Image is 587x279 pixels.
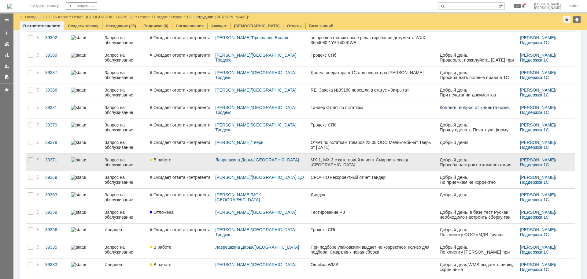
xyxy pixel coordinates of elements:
a: Инцидент [102,224,147,241]
a: statusbar-40 (1).png [68,154,102,171]
span: . [17,86,18,91]
img: statusbar-100 (1).png [71,105,86,110]
div: 39389 [45,53,66,58]
div: 39378 [45,140,66,145]
div: не прошел отклик после редактирования документа WXX-3654080-1YAR400KWB [311,35,435,45]
a: Запрос на обслуживание [102,66,147,84]
div: / [171,15,194,19]
a: Инцидент [102,258,147,276]
a: [PERSON_NAME] [520,157,555,162]
div: Ошибка WMS [311,262,435,267]
span: stacargo [16,64,33,69]
a: 39389 [43,49,68,66]
span: a [38,88,41,93]
span: . [61,87,63,92]
div: 39386 [45,88,66,92]
a: [GEOGRAPHIC_DATA] Тродекс [215,123,297,132]
div: / [215,35,306,40]
a: statusbar-0 (1).png [68,241,102,258]
a: statusbar-100 (1).png [68,84,102,101]
a: 39381 [43,101,68,119]
span: В работе [150,262,171,267]
a: Тестирование ЧЗ [308,206,437,223]
a: [PERSON_NAME] [520,123,555,127]
a: Аккаунт [211,24,227,28]
span: В работе [150,245,171,250]
a: [PERSON_NAME] [215,35,250,40]
a: Доступ оператора в 1С для оператора [PERSON_NAME] [308,66,437,84]
a: Поддержка 1С [520,180,549,185]
a: [GEOGRAPHIC_DATA] [252,262,296,267]
span: ru [35,64,39,69]
span: 39180 [21,177,33,183]
span: Ожидает ответа контрагента [150,227,210,232]
span: Ожидает ответа контрагента [150,88,210,92]
a: Запрос на обслуживание [102,49,147,66]
a: Запрос на обслуживание [102,241,147,258]
div: / [520,53,572,62]
a: Ожидает ответа контрагента [147,49,213,66]
a: [PERSON_NAME] [215,105,250,110]
span: . [23,77,24,82]
span: . [51,77,52,82]
span: Ожидает ответа контрагента [150,53,210,58]
span: .[DOMAIN_NAME] [10,68,47,73]
div: 39387 [45,70,66,75]
a: Подписки [143,24,163,28]
a: [PERSON_NAME] [520,210,555,215]
a: В работе [147,258,213,276]
a: В работе [147,154,213,171]
div: / [138,15,171,19]
a: Запрос на обслуживание [102,136,147,153]
span: ru [64,88,68,93]
a: Поддержка 1С [520,92,549,97]
a: [GEOGRAPHIC_DATA] Тродекс [215,53,297,62]
span: @ [12,64,16,69]
div: Добавить в избранное [563,16,570,23]
span: @ [20,188,25,193]
a: Отчет по остаткам товаров 23:00 ООО Мелькомбинат Тверь от [DATE] [308,136,437,153]
a: Поддержка 1С [520,215,549,220]
span: - [8,66,10,71]
span: stacargo [45,88,62,93]
a: 39378 [43,136,68,153]
a: Диадок [308,189,437,206]
div: Действия [35,53,40,58]
a: statusbar-100 (1).png [68,224,102,241]
a: [DEMOGRAPHIC_DATA] [234,24,279,28]
div: / [215,53,306,62]
a: [PERSON_NAME] [520,88,555,92]
img: statusbar-100 (1).png [71,53,86,58]
span: . [20,87,21,92]
span: . [32,85,33,90]
a: Тродекс СПб [308,119,437,136]
a: Тверь [252,140,263,145]
a: [PERSON_NAME] [520,140,555,145]
span: ru [33,91,37,96]
a: Лаврешкина Дарья [215,245,253,250]
span: [PERSON_NAME] [534,2,561,6]
a: Согласования [176,24,204,28]
span: ru [33,193,37,198]
a: База знаний [309,24,333,28]
span: totalgroup [40,87,61,92]
a: Отдел "[GEOGRAPHIC_DATA] ЦО" [72,15,136,19]
a: [PERSON_NAME] [215,192,250,197]
a: Отложена [147,206,213,223]
div: (25) [129,24,136,28]
img: download [4,105,80,125]
a: Ожидает ответа контрагента [147,171,213,188]
span: . [33,64,35,69]
a: bubkin.k@ [4,188,25,193]
div: Инцидент [105,227,145,232]
a: 39356 [43,224,68,241]
a: statusbar-60 (1).png [68,171,102,188]
a: ООО "СТА Карго" [38,15,70,19]
div: Тродекс СПб [311,53,435,58]
div: (0) [164,24,168,28]
a: В работе [147,241,213,258]
div: Сотрудник "[PERSON_NAME]" [194,15,249,19]
img: statusbar-60 (1).png [71,175,86,180]
a: [PERSON_NAME] [520,53,555,58]
img: statusbar-100 (1).png [71,88,86,92]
